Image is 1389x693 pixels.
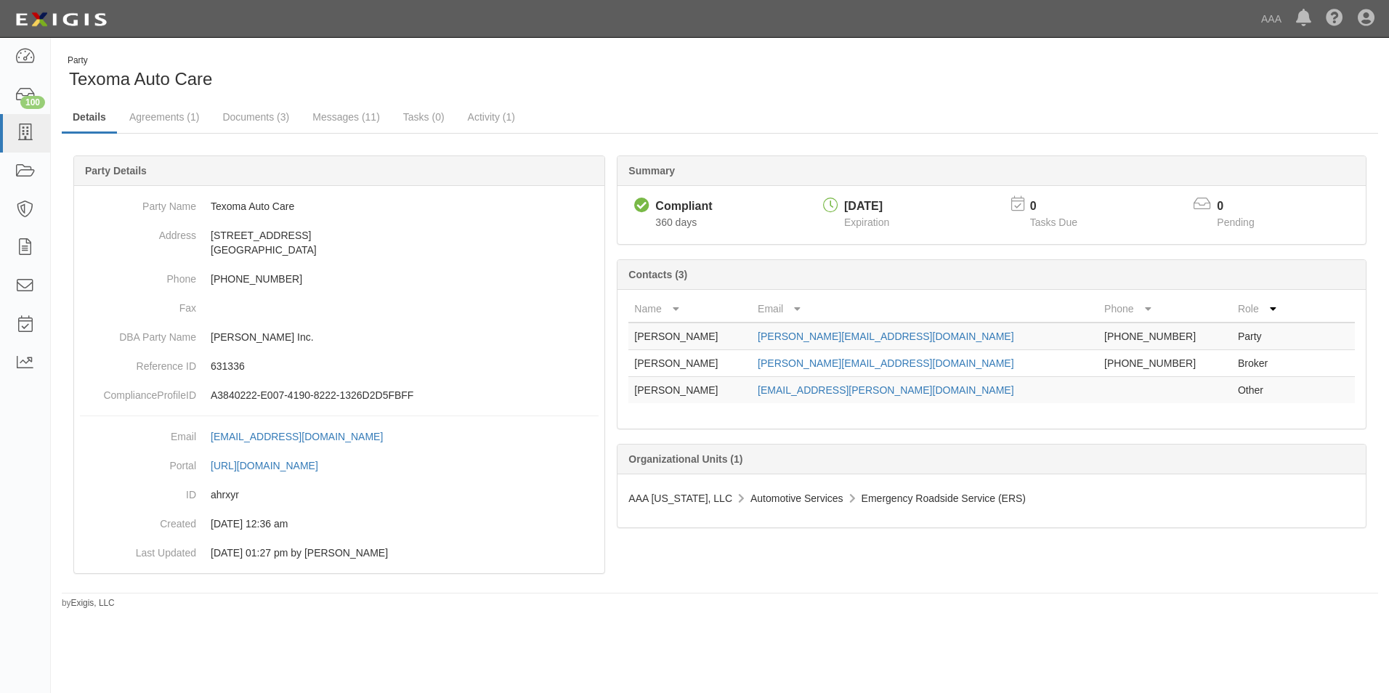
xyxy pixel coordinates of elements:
[211,388,599,402] p: A3840222-E007-4190-8222-1326D2D5FBFF
[634,198,649,214] i: Compliant
[211,102,300,131] a: Documents (3)
[80,264,196,286] dt: Phone
[758,357,1013,369] a: [PERSON_NAME][EMAIL_ADDRESS][DOMAIN_NAME]
[80,480,599,509] dd: ahrxyr
[1326,10,1343,28] i: Help Center - Complianz
[758,331,1013,342] a: [PERSON_NAME][EMAIL_ADDRESS][DOMAIN_NAME]
[844,198,889,215] div: [DATE]
[750,493,843,504] span: Automotive Services
[628,323,752,350] td: [PERSON_NAME]
[62,597,115,609] small: by
[1217,216,1254,228] span: Pending
[1232,377,1297,404] td: Other
[628,269,687,280] b: Contacts (3)
[1232,296,1297,323] th: Role
[1030,198,1096,215] p: 0
[628,453,742,465] b: Organizational Units (1)
[211,431,399,442] a: [EMAIL_ADDRESS][DOMAIN_NAME]
[80,221,196,243] dt: Address
[80,509,196,531] dt: Created
[80,451,196,473] dt: Portal
[844,216,889,228] span: Expiration
[628,350,752,377] td: [PERSON_NAME]
[80,422,196,444] dt: Email
[1232,350,1297,377] td: Broker
[628,296,752,323] th: Name
[68,54,212,67] div: Party
[211,330,599,344] p: [PERSON_NAME] Inc.
[655,216,697,228] span: Since 10/04/2024
[752,296,1098,323] th: Email
[301,102,391,131] a: Messages (11)
[392,102,455,131] a: Tasks (0)
[80,221,599,264] dd: [STREET_ADDRESS] [GEOGRAPHIC_DATA]
[211,359,599,373] p: 631336
[1098,296,1232,323] th: Phone
[80,381,196,402] dt: ComplianceProfileID
[118,102,210,131] a: Agreements (1)
[1098,323,1232,350] td: [PHONE_NUMBER]
[80,264,599,293] dd: [PHONE_NUMBER]
[628,493,732,504] span: AAA [US_STATE], LLC
[80,538,196,560] dt: Last Updated
[80,293,196,315] dt: Fax
[628,165,675,177] b: Summary
[80,192,599,221] dd: Texoma Auto Care
[62,102,117,134] a: Details
[457,102,526,131] a: Activity (1)
[71,598,115,608] a: Exigis, LLC
[862,493,1026,504] span: Emergency Roadside Service (ERS)
[80,352,196,373] dt: Reference ID
[80,509,599,538] dd: 03/10/2023 12:36 am
[11,7,111,33] img: logo-5460c22ac91f19d4615b14bd174203de0afe785f0fc80cf4dbbc73dc1793850b.png
[1254,4,1289,33] a: AAA
[80,323,196,344] dt: DBA Party Name
[69,69,212,89] span: Texoma Auto Care
[85,165,147,177] b: Party Details
[655,198,712,215] div: Compliant
[1232,323,1297,350] td: Party
[1098,350,1232,377] td: [PHONE_NUMBER]
[211,460,334,471] a: [URL][DOMAIN_NAME]
[211,429,383,444] div: [EMAIL_ADDRESS][DOMAIN_NAME]
[1030,216,1077,228] span: Tasks Due
[80,192,196,214] dt: Party Name
[20,96,45,109] div: 100
[80,480,196,502] dt: ID
[62,54,709,92] div: Texoma Auto Care
[1217,198,1272,215] p: 0
[80,538,599,567] dd: 01/22/2025 01:27 pm by Benjamin Tully
[628,377,752,404] td: [PERSON_NAME]
[758,384,1013,396] a: [EMAIL_ADDRESS][PERSON_NAME][DOMAIN_NAME]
